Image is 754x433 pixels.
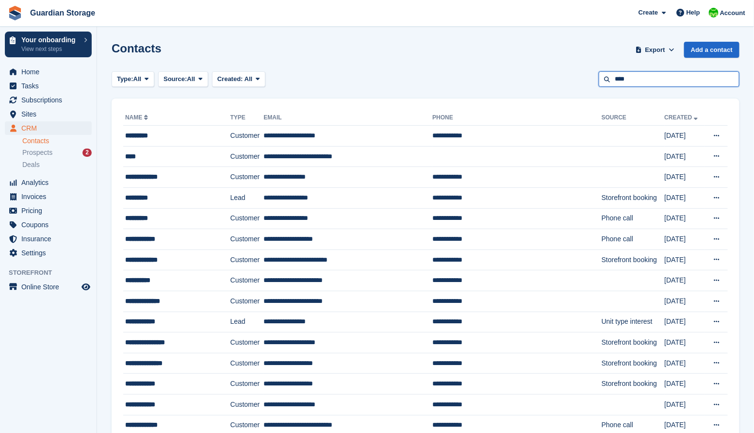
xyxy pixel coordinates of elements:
[5,204,92,217] a: menu
[230,208,264,229] td: Customer
[21,218,80,232] span: Coupons
[665,187,705,208] td: [DATE]
[634,42,676,58] button: Export
[5,232,92,246] a: menu
[665,291,705,312] td: [DATE]
[22,136,92,146] a: Contacts
[665,394,705,415] td: [DATE]
[687,8,700,17] span: Help
[21,93,80,107] span: Subscriptions
[164,74,187,84] span: Source:
[665,208,705,229] td: [DATE]
[5,121,92,135] a: menu
[602,374,665,395] td: Storefront booking
[22,148,92,158] a: Prospects 2
[217,75,243,83] span: Created:
[21,65,80,79] span: Home
[230,187,264,208] td: Lead
[112,71,154,87] button: Type: All
[5,65,92,79] a: menu
[665,374,705,395] td: [DATE]
[21,45,79,53] p: View next steps
[230,333,264,353] td: Customer
[665,312,705,333] td: [DATE]
[230,374,264,395] td: Customer
[665,114,700,121] a: Created
[602,110,665,126] th: Source
[230,312,264,333] td: Lead
[230,250,264,270] td: Customer
[21,79,80,93] span: Tasks
[665,126,705,147] td: [DATE]
[665,353,705,374] td: [DATE]
[230,146,264,167] td: Customer
[665,270,705,291] td: [DATE]
[602,250,665,270] td: Storefront booking
[230,291,264,312] td: Customer
[22,148,52,157] span: Prospects
[21,246,80,260] span: Settings
[639,8,658,17] span: Create
[212,71,265,87] button: Created: All
[22,160,40,169] span: Deals
[5,176,92,189] a: menu
[21,280,80,294] span: Online Store
[26,5,99,21] a: Guardian Storage
[21,204,80,217] span: Pricing
[230,270,264,291] td: Customer
[5,246,92,260] a: menu
[665,250,705,270] td: [DATE]
[602,187,665,208] td: Storefront booking
[263,110,432,126] th: Email
[117,74,133,84] span: Type:
[665,167,705,188] td: [DATE]
[5,107,92,121] a: menu
[245,75,253,83] span: All
[5,79,92,93] a: menu
[665,333,705,353] td: [DATE]
[21,190,80,203] span: Invoices
[645,45,665,55] span: Export
[230,126,264,147] td: Customer
[5,280,92,294] a: menu
[230,229,264,250] td: Customer
[21,232,80,246] span: Insurance
[187,74,196,84] span: All
[602,333,665,353] td: Storefront booking
[21,176,80,189] span: Analytics
[665,229,705,250] td: [DATE]
[230,394,264,415] td: Customer
[22,160,92,170] a: Deals
[602,229,665,250] td: Phone call
[602,208,665,229] td: Phone call
[432,110,602,126] th: Phone
[230,167,264,188] td: Customer
[5,93,92,107] a: menu
[602,353,665,374] td: Storefront booking
[602,312,665,333] td: Unit type interest
[125,114,150,121] a: Name
[21,121,80,135] span: CRM
[709,8,719,17] img: Andrew Kinakin
[133,74,142,84] span: All
[8,6,22,20] img: stora-icon-8386f47178a22dfd0bd8f6a31ec36ba5ce8667c1dd55bd0f319d3a0aa187defe.svg
[82,149,92,157] div: 2
[720,8,745,18] span: Account
[21,107,80,121] span: Sites
[112,42,162,55] h1: Contacts
[684,42,739,58] a: Add a contact
[5,218,92,232] a: menu
[9,268,97,278] span: Storefront
[665,146,705,167] td: [DATE]
[5,32,92,57] a: Your onboarding View next steps
[230,353,264,374] td: Customer
[230,110,264,126] th: Type
[5,190,92,203] a: menu
[80,281,92,293] a: Preview store
[158,71,208,87] button: Source: All
[21,36,79,43] p: Your onboarding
